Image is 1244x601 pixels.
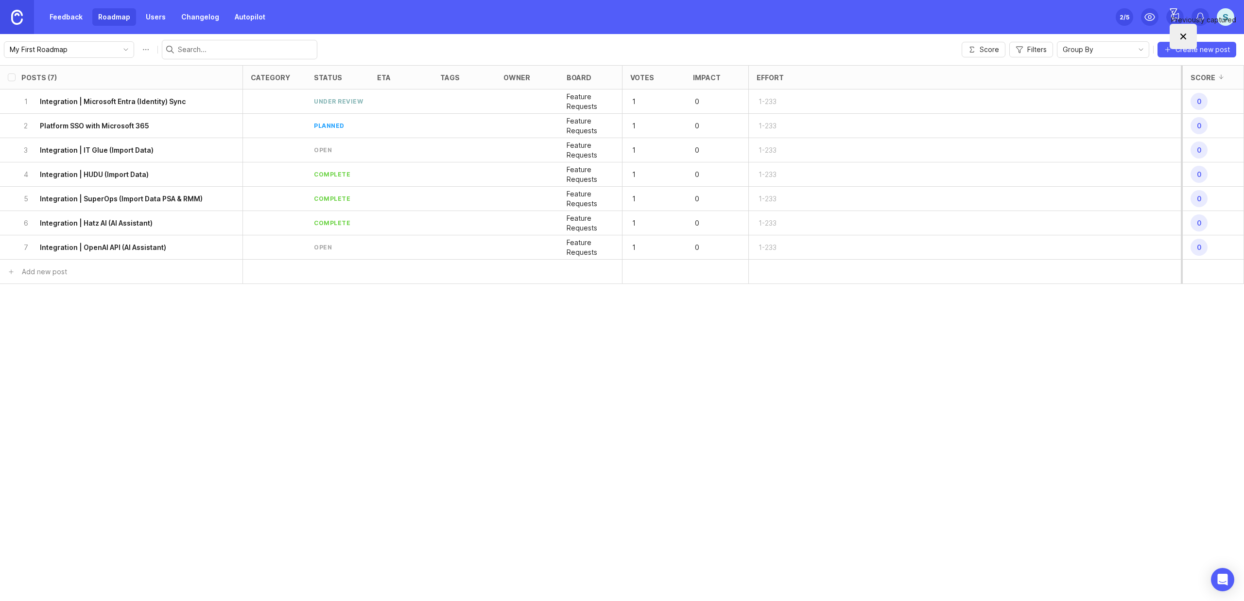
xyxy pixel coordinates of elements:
[314,97,363,106] div: under review
[21,145,30,155] p: 3
[1191,214,1208,231] span: 0
[140,8,172,26] a: Users
[503,74,530,81] div: owner
[567,189,614,209] p: Feature Requests
[40,218,153,228] h6: Integration | Hatz AI (AI Assistant)
[10,44,117,55] input: My First Roadmap
[1217,8,1234,26] button: S
[40,194,203,204] h6: Integration | SuperOps (Import Data PSA & RMM)
[21,235,215,259] button: 7Integration | OpenAI API (AI Assistant)
[1191,93,1208,110] span: 0
[630,95,660,108] p: 1
[567,92,614,111] p: Feature Requests
[440,74,460,81] div: tags
[1009,42,1053,57] button: Filters
[1175,45,1230,54] span: Create new post
[693,74,721,81] div: Impact
[567,141,614,160] p: Feature Requests
[693,95,723,108] p: 0
[757,168,787,181] p: 1-233
[757,216,787,230] p: 1-233
[21,187,215,211] button: 5Integration | SuperOps (Import Data PSA & RMM)
[314,194,350,203] div: complete
[630,143,660,157] p: 1
[314,219,350,227] div: complete
[630,192,660,206] p: 1
[21,170,30,179] p: 4
[1158,42,1236,57] button: Create new post
[21,162,215,186] button: 4Integration | HUDU (Import Data)
[377,74,391,81] div: eta
[630,216,660,230] p: 1
[1191,190,1208,207] span: 0
[21,114,215,138] button: 2Platform SSO with Microsoft 365
[693,119,723,133] p: 0
[21,218,30,228] p: 6
[1027,45,1047,54] span: Filters
[757,74,784,81] div: Effort
[44,8,88,26] a: Feedback
[757,119,787,133] p: 1-233
[21,194,30,204] p: 5
[11,10,23,25] img: Canny Home
[757,241,787,254] p: 1-233
[314,146,332,154] div: open
[567,165,614,184] p: Feature Requests
[567,116,614,136] p: Feature Requests
[251,74,290,81] div: category
[757,192,787,206] p: 1-233
[630,119,660,133] p: 1
[630,168,660,181] p: 1
[40,170,149,179] h6: Integration | HUDU (Import Data)
[980,45,999,54] span: Score
[1120,10,1129,24] div: 2 /5
[693,241,723,254] p: 0
[21,138,215,162] button: 3Integration | IT Glue (Import Data)
[1191,74,1215,81] div: Score
[757,95,787,108] p: 1-233
[40,243,166,252] h6: Integration | OpenAI API (AI Assistant)
[567,238,614,257] p: Feature Requests
[567,213,614,233] p: Feature Requests
[1116,8,1133,26] button: 2/5
[1133,46,1149,53] svg: toggle icon
[229,8,271,26] a: Autopilot
[21,243,30,252] p: 7
[1191,166,1208,183] span: 0
[92,8,136,26] a: Roadmap
[314,243,332,251] div: open
[962,42,1005,57] button: Score
[40,145,154,155] h6: Integration | IT Glue (Import Data)
[314,170,350,178] div: complete
[567,74,591,81] div: board
[21,89,215,113] button: 1Integration | Microsoft Entra (Identity) Sync
[693,143,723,157] p: 0
[21,211,215,235] button: 6Integration | Hatz AI (AI Assistant)
[1063,44,1093,55] span: Group By
[630,241,660,254] p: 1
[314,74,342,81] div: status
[1191,141,1208,159] span: 0
[175,8,225,26] a: Changelog
[21,121,30,131] p: 2
[178,44,313,55] input: Search...
[118,46,134,53] svg: toggle icon
[4,41,134,58] div: toggle menu
[757,143,787,157] p: 1-233
[693,168,723,181] p: 0
[1191,239,1208,256] span: 0
[693,216,723,230] p: 0
[1191,117,1208,134] span: 0
[22,266,67,277] div: Add new post
[314,122,345,130] div: planned
[40,121,149,131] h6: Platform SSO with Microsoft 365
[21,97,30,106] p: 1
